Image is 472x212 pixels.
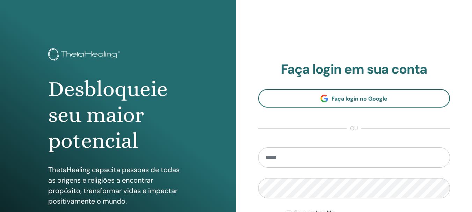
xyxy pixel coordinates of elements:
[258,61,450,78] h2: Faça login em sua conta
[48,76,188,154] h1: Desbloqueie seu maior potencial
[48,165,188,206] p: ThetaHealing capacita pessoas de todas as origens e religiões a encontrar propósito, transformar ...
[332,95,387,102] span: Faça login no Google
[258,89,450,108] a: Faça login no Google
[347,124,361,133] span: ou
